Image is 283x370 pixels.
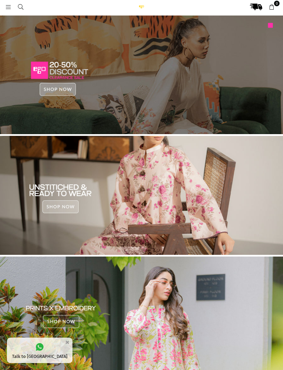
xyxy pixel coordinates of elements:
a: Menu [2,4,14,9]
button: × [63,337,71,348]
a: Talk to [GEOGRAPHIC_DATA] [7,338,72,363]
a: 0 [265,1,278,13]
a: Search [14,4,27,9]
img: Ego [135,5,148,8]
span: 0 [274,1,280,6]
